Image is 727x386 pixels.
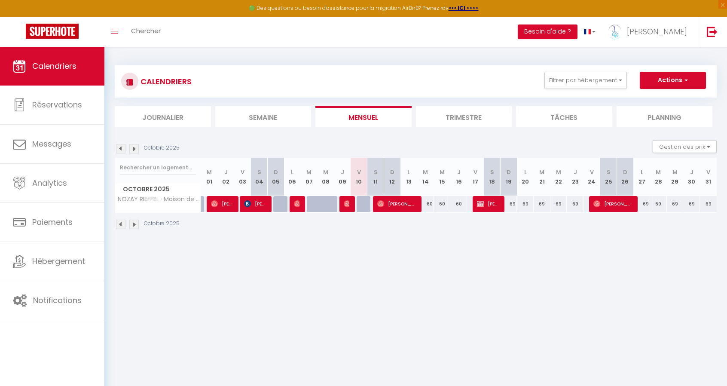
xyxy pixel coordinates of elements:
[683,158,700,196] th: 30
[144,144,180,152] p: Octobre 2025
[417,196,434,212] div: 60
[138,72,192,91] h3: CALENDRIERS
[318,158,334,196] th: 08
[500,158,517,196] th: 19
[650,158,667,196] th: 28
[115,106,211,127] li: Journalier
[700,196,717,212] div: 69
[416,106,512,127] li: Trimestre
[473,168,477,176] abbr: V
[201,158,218,196] th: 01
[120,160,196,175] input: Rechercher un logement...
[384,158,400,196] th: 12
[534,196,550,212] div: 69
[32,256,85,267] span: Hébergement
[207,168,212,176] abbr: M
[32,138,71,149] span: Messages
[417,158,434,196] th: 14
[539,168,544,176] abbr: M
[284,158,301,196] th: 06
[211,196,233,212] span: [PERSON_NAME]
[32,61,76,71] span: Calendriers
[633,158,650,196] th: 27
[517,196,534,212] div: 69
[241,168,244,176] abbr: V
[490,168,494,176] abbr: S
[116,196,202,202] span: NOZAY RIEFFEL · Maison de ville envoutante, expérience unique !
[707,26,718,37] img: logout
[251,158,268,196] th: 04
[440,168,445,176] abbr: M
[524,168,527,176] abbr: L
[315,106,412,127] li: Mensuel
[550,158,567,196] th: 22
[457,168,461,176] abbr: J
[667,158,684,196] th: 29
[367,158,384,196] th: 11
[334,158,351,196] th: 09
[234,158,251,196] th: 03
[518,25,577,39] button: Besoin d'aide ?
[357,168,361,176] abbr: V
[301,158,318,196] th: 07
[33,295,82,306] span: Notifications
[607,168,611,176] abbr: S
[617,158,633,196] th: 26
[423,168,428,176] abbr: M
[306,168,312,176] abbr: M
[602,17,698,47] a: ... [PERSON_NAME]
[690,168,693,176] abbr: J
[224,168,228,176] abbr: J
[341,168,344,176] abbr: J
[390,168,394,176] abbr: D
[583,158,600,196] th: 24
[640,72,706,89] button: Actions
[667,196,684,212] div: 69
[627,26,687,37] span: [PERSON_NAME]
[484,158,501,196] th: 18
[323,168,328,176] abbr: M
[434,196,451,212] div: 60
[672,168,678,176] abbr: M
[653,140,717,153] button: Gestion des prix
[344,196,349,212] span: [PERSON_NAME]
[556,168,561,176] abbr: M
[217,158,234,196] th: 02
[623,168,627,176] abbr: D
[374,168,378,176] abbr: S
[291,168,293,176] abbr: L
[131,26,161,35] span: Chercher
[641,168,643,176] abbr: L
[706,168,710,176] abbr: V
[144,220,180,228] p: Octobre 2025
[467,158,484,196] th: 17
[274,168,278,176] abbr: D
[377,196,416,212] span: [PERSON_NAME]
[534,158,550,196] th: 21
[683,196,700,212] div: 69
[407,168,410,176] abbr: L
[32,99,82,110] span: Réservations
[600,158,617,196] th: 25
[115,183,201,196] span: Octobre 2025
[267,158,284,196] th: 05
[125,17,167,47] a: Chercher
[656,168,661,176] abbr: M
[550,196,567,212] div: 69
[590,168,594,176] abbr: V
[500,196,517,212] div: 69
[32,217,73,227] span: Paiements
[477,196,499,212] span: [PERSON_NAME]
[294,196,299,212] span: [PERSON_NAME]
[257,168,261,176] abbr: S
[507,168,511,176] abbr: D
[32,178,67,188] span: Analytics
[449,4,479,12] a: >>> ICI <<<<
[450,196,467,212] div: 60
[516,106,612,127] li: Tâches
[517,158,534,196] th: 20
[700,158,717,196] th: 31
[650,196,667,212] div: 69
[544,72,627,89] button: Filtrer par hébergement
